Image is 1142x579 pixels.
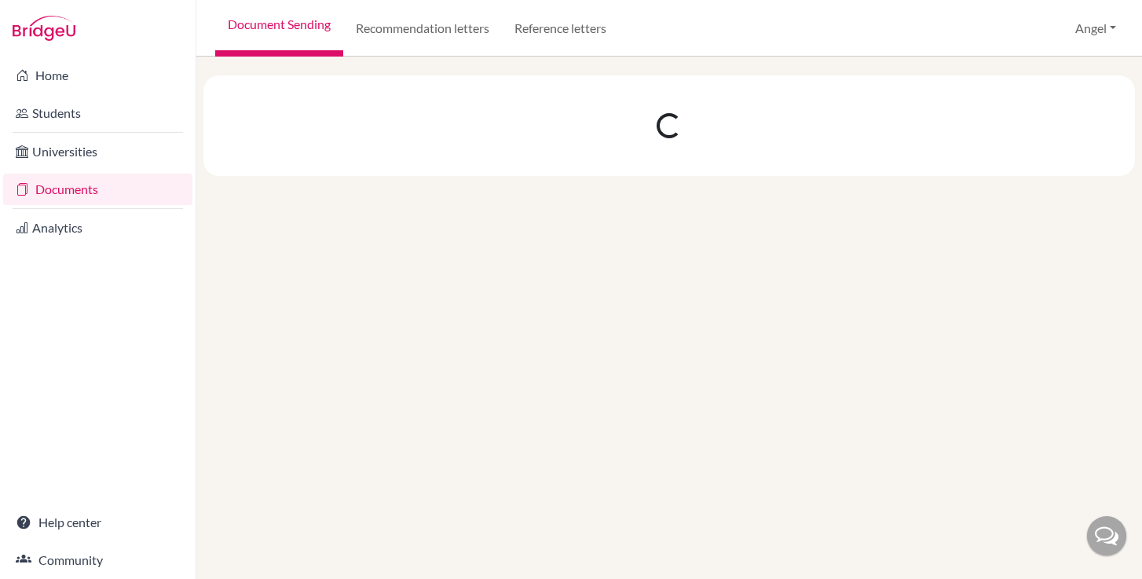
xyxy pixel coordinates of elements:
button: Angel [1068,13,1123,43]
a: Analytics [3,212,192,244]
img: Bridge-U [13,16,75,41]
a: Universities [3,136,192,167]
a: Community [3,544,192,576]
a: Students [3,97,192,129]
a: Home [3,60,192,91]
a: Help center [3,507,192,538]
a: Documents [3,174,192,205]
